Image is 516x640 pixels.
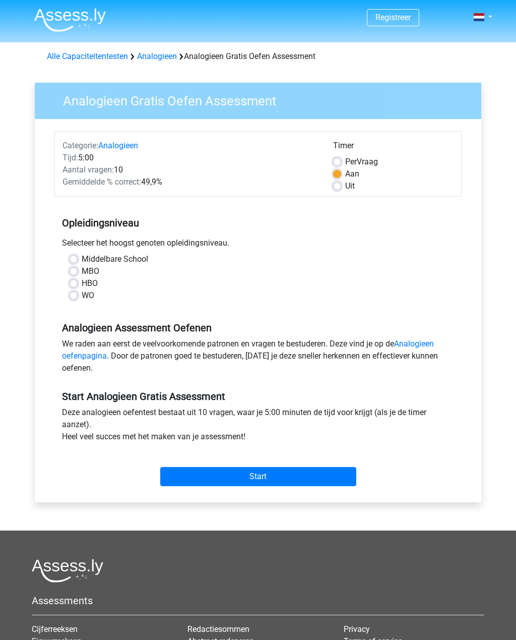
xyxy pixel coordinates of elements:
[62,390,454,402] h5: Start Analogieen Gratis Assessment
[54,237,462,253] div: Selecteer het hoogst genoten opleidingsniveau.
[345,156,378,168] label: Vraag
[345,180,355,192] label: Uit
[82,289,94,302] label: WO
[51,89,474,109] h3: Analogieen Gratis Oefen Assessment
[43,50,473,63] div: Analogieen Gratis Oefen Assessment
[62,153,78,162] span: Tijd:
[137,51,177,61] a: Analogieen
[32,595,484,607] h5: Assessments
[55,176,326,188] div: 49,9%
[82,277,98,289] label: HBO
[54,338,462,378] div: We raden aan eerst de veelvoorkomende patronen en vragen te bestuderen. Deze vind je op de . Door...
[62,177,141,187] span: Gemiddelde % correct:
[344,624,370,634] a: Privacy
[34,8,106,32] img: Assessly
[375,13,411,22] a: Registreer
[54,406,462,447] div: Deze analogieen oefentest bestaat uit 10 vragen, waar je 5:00 minuten de tijd voor krijgt (als je...
[62,322,454,334] h5: Analogieen Assessment Oefenen
[187,624,249,634] a: Redactiesommen
[82,253,148,265] label: Middelbare School
[32,624,78,634] a: Cijferreeksen
[62,165,114,174] span: Aantal vragen:
[62,141,98,150] span: Categorie:
[345,157,357,166] span: Per
[55,152,326,164] div: 5:00
[62,213,454,233] h5: Opleidingsniveau
[82,265,99,277] label: MBO
[333,140,454,156] div: Timer
[345,168,359,180] label: Aan
[47,51,128,61] a: Alle Capaciteitentesten
[32,559,103,583] img: Assessly logo
[160,467,356,486] input: Start
[98,141,138,150] a: Analogieen
[55,164,326,176] div: 10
